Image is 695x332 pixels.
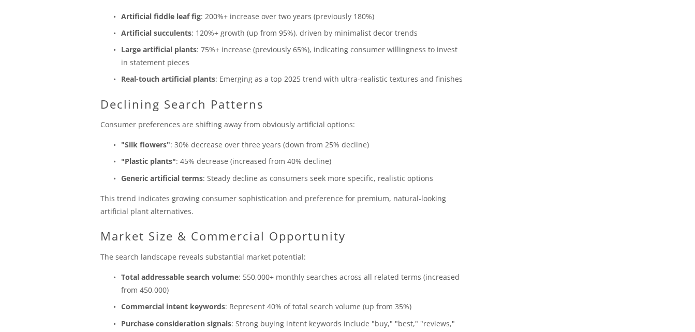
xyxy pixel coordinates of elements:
[121,155,463,168] p: : 45% decrease (increased from 40% decline)
[100,97,463,111] h2: Declining Search Patterns
[121,74,215,84] strong: Real-touch artificial plants
[121,300,463,313] p: : Represent 40% of total search volume (up from 35%)
[100,250,463,263] p: The search landscape reveals substantial market potential:
[121,11,201,21] strong: Artificial fiddle leaf fig
[121,270,463,296] p: : 550,000+ monthly searches across all related terms (increased from 450,000)
[121,10,463,23] p: : 200%+ increase over two years (previously 180%)
[121,156,176,166] strong: "Plastic plants"
[121,26,463,39] p: : 120%+ growth (up from 95%), driven by minimalist decor trends
[121,173,203,183] strong: Generic artificial terms
[100,229,463,243] h2: Market Size & Commercial Opportunity
[121,301,225,311] strong: Commercial intent keywords
[121,43,463,69] p: : 75%+ increase (previously 65%), indicating consumer willingness to invest in statement pieces
[121,319,231,328] strong: Purchase consideration signals
[100,192,463,218] p: This trend indicates growing consumer sophistication and preference for premium, natural-looking ...
[121,28,191,38] strong: Artificial succulents
[100,118,463,131] p: Consumer preferences are shifting away from obviously artificial options:
[121,272,239,282] strong: Total addressable search volume
[121,72,463,85] p: : Emerging as a top 2025 trend with ultra-realistic textures and finishes
[121,172,463,185] p: : Steady decline as consumers seek more specific, realistic options
[121,140,170,149] strong: "Silk flowers"
[121,44,197,54] strong: Large artificial plants
[121,138,463,151] p: : 30% decrease over three years (down from 25% decline)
